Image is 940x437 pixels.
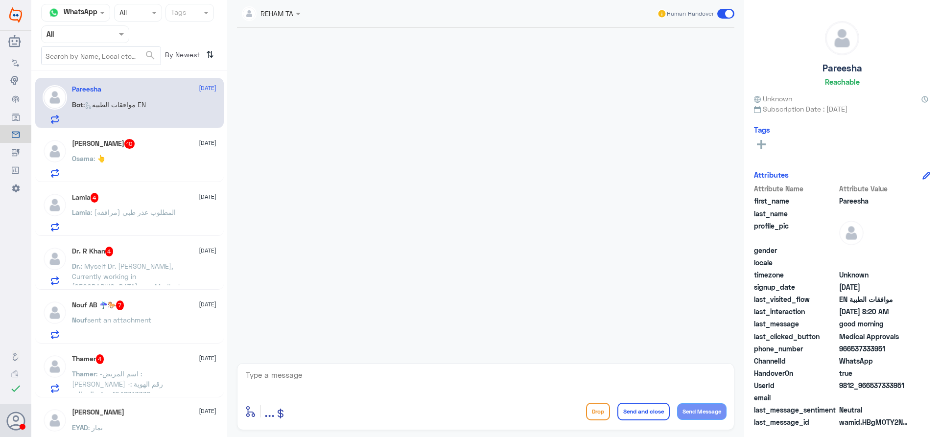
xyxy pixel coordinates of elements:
h5: Pareesha [822,63,862,74]
span: Bot [72,100,83,109]
img: Widebot Logo [9,7,22,23]
span: Medical Approvals [839,331,910,342]
button: Send and close [617,403,670,420]
span: last_message_id [754,417,837,427]
h5: Osama Mansour [72,139,135,149]
span: 966537333951 [839,344,910,354]
span: Unknown [839,270,910,280]
span: null [839,245,910,255]
span: Attribute Name [754,184,837,194]
h5: EYAD ASSIDMI [72,408,124,416]
span: gender [754,245,837,255]
span: last_visited_flow [754,294,837,304]
span: By Newest [161,46,202,66]
span: locale [754,257,837,268]
span: first_name [754,196,837,206]
span: [DATE] [199,246,216,255]
h6: Attributes [754,170,789,179]
span: Thamer [72,369,96,378]
img: whatsapp.png [47,5,61,20]
span: 2025-08-16T06:31:56.346Z [839,282,910,292]
span: Human Handover [667,9,714,18]
span: Osama [72,154,94,162]
span: 10 [124,139,135,149]
span: Subscription Date : [DATE] [754,104,930,114]
span: : موافقات الطبية EN [83,100,146,109]
img: defaultAdmin.png [43,85,67,110]
div: Tags [169,7,187,20]
span: Attribute Value [839,184,910,194]
span: UserId [754,380,837,391]
img: defaultAdmin.png [43,300,67,325]
input: Search by Name, Local etc… [42,47,161,65]
img: defaultAdmin.png [43,408,67,433]
span: last_interaction [754,306,837,317]
span: good morning [839,319,910,329]
span: : نمار [88,423,103,432]
span: [DATE] [199,138,216,147]
span: profile_pic [754,221,837,243]
span: : -اسم المريض : [PERSON_NAME] -رقم الهوية : 1048743338 -رقم الجوال : 0533669295 ما المطلوب؟ في تح... [72,369,181,429]
span: [DATE] [199,407,216,415]
i: ⇅ [206,46,214,63]
h5: Nouf AB ☔️🐎 [72,300,124,310]
span: last_clicked_button [754,331,837,342]
img: defaultAdmin.png [43,139,67,163]
span: [DATE] [199,354,216,363]
img: defaultAdmin.png [839,221,864,245]
button: search [144,47,156,64]
span: last_name [754,208,837,219]
h5: Pareesha [72,85,101,93]
span: : Myself Dr. [PERSON_NAME], Currently working in [GEOGRAPHIC_DATA] as a Medical Officer in [GEOGR... [72,262,180,404]
h5: Dr. R Khan [72,247,114,256]
span: ... [264,402,275,420]
span: 7 [116,300,124,310]
span: HandoverOn [754,368,837,378]
span: Unknown [754,93,792,104]
img: defaultAdmin.png [825,22,859,55]
span: 4 [105,247,114,256]
h5: Thamer [72,354,104,364]
span: last_message [754,319,837,329]
span: sent an attachment [87,316,151,324]
h6: Tags [754,125,770,134]
span: [DATE] [199,192,216,201]
span: Pareesha [839,196,910,206]
i: check [10,383,22,394]
span: null [839,392,910,403]
h6: Reachable [825,77,860,86]
button: Avatar [6,412,25,430]
img: defaultAdmin.png [43,354,67,379]
span: Dr. [72,262,81,270]
span: موافقات الطبية EN [839,294,910,304]
span: wamid.HBgMOTY2NTM3MzMzOTUxFQIAEhgUM0E4NjRGRDg2NEYxRjdEODExRjkA [839,417,910,427]
span: 2 [839,356,910,366]
h5: Lamia [72,193,99,203]
span: ChannelId [754,356,837,366]
span: search [144,49,156,61]
span: signup_date [754,282,837,292]
span: email [754,392,837,403]
span: 4 [96,354,104,364]
img: defaultAdmin.png [43,193,67,217]
span: timezone [754,270,837,280]
span: : 👆 [94,154,105,162]
span: phone_number [754,344,837,354]
span: Nouf [72,316,87,324]
span: EYAD [72,423,88,432]
button: Send Message [677,403,727,420]
span: [DATE] [199,300,216,309]
span: Lamia [72,208,91,216]
span: [DATE] [199,84,216,92]
button: Drop [586,403,610,420]
span: 9812_966537333951 [839,380,910,391]
span: 2025-08-17T05:20:12.922Z [839,306,910,317]
span: : المطلوب عذر طبي (مرافقه) [91,208,176,216]
span: null [839,257,910,268]
span: true [839,368,910,378]
button: ... [264,400,275,422]
span: 4 [91,193,99,203]
span: 0 [839,405,910,415]
span: last_message_sentiment [754,405,837,415]
img: defaultAdmin.png [43,247,67,271]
